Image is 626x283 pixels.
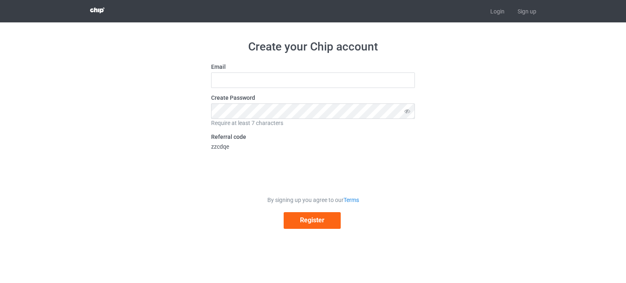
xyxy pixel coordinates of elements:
[211,133,415,141] label: Referral code
[90,7,104,13] img: 3d383065fc803cdd16c62507c020ddf8.png
[251,156,375,188] iframe: reCAPTCHA
[211,39,415,54] h1: Create your Chip account
[211,119,415,127] div: Require at least 7 characters
[211,94,415,102] label: Create Password
[211,196,415,204] div: By signing up you agree to our
[284,212,341,229] button: Register
[211,143,415,151] div: zzcdqe
[344,197,359,203] a: Terms
[211,63,415,71] label: Email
